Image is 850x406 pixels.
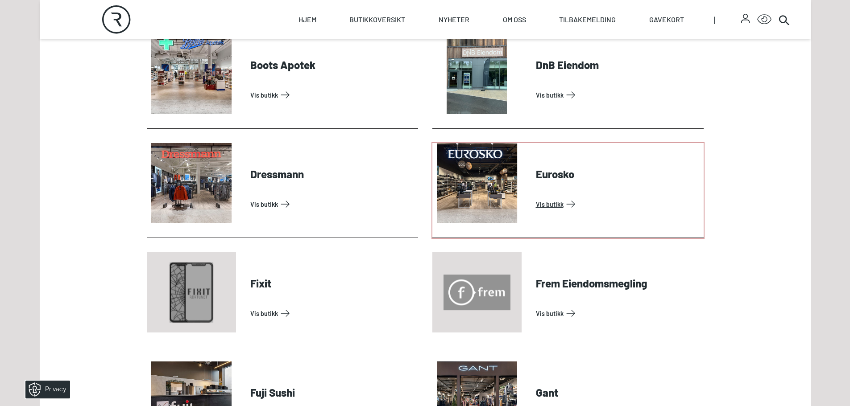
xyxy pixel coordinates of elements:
a: Vis Butikk: Fixit [250,306,415,320]
a: Vis Butikk: Boots Apotek [250,88,415,102]
a: Vis Butikk: DnB Eiendom [536,88,700,102]
button: Open Accessibility Menu [757,12,771,27]
iframe: Manage Preferences [9,377,82,402]
a: Vis Butikk: Frem Eiendomsmegling [536,306,700,320]
a: Vis Butikk: Dressmann [250,197,415,211]
a: Vis Butikk: Eurosko [536,197,700,211]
